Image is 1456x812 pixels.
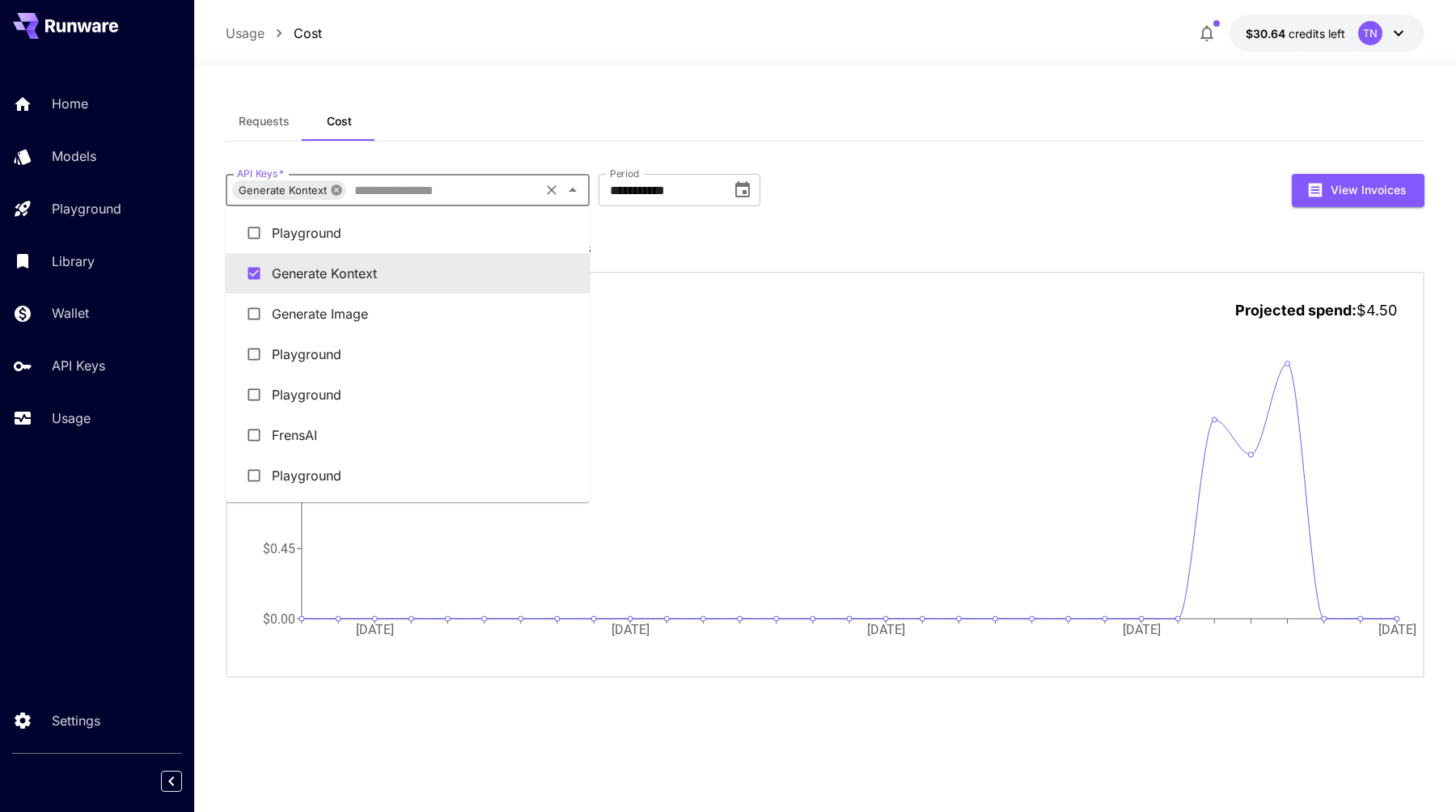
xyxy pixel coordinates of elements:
[294,23,322,43] a: Cost
[161,771,182,792] button: Collapse sidebar
[226,374,590,415] li: Playground
[1292,181,1424,197] a: View Invoices
[239,114,290,129] span: Requests
[610,167,640,180] label: Period
[226,294,590,334] li: Generate Image
[52,356,105,375] p: API Keys
[226,23,322,43] nav: breadcrumb
[226,23,265,43] a: Usage
[173,767,194,796] div: Collapse sidebar
[52,252,95,271] p: Library
[232,180,346,200] div: Generate Kontext
[52,408,91,428] p: Usage
[52,94,88,113] p: Home
[52,146,96,166] p: Models
[226,334,590,374] li: Playground
[327,114,352,129] span: Cost
[226,253,590,294] li: Generate Kontext
[561,179,584,201] button: Close
[237,167,284,180] label: API Keys
[540,179,563,201] button: Clear
[226,213,590,253] li: Playground
[1357,302,1397,319] span: $4.50
[263,611,295,626] tspan: $0.00
[263,540,295,556] tspan: $0.45
[726,174,759,206] button: Choose date, selected date is Aug 1, 2025
[1123,622,1161,637] tspan: [DATE]
[1289,27,1345,40] span: credits left
[1358,21,1382,45] div: TN
[1378,622,1416,637] tspan: [DATE]
[1246,25,1345,42] div: $30.63969
[226,415,590,455] li: FrensAI
[1246,27,1289,40] span: $30.64
[52,303,89,323] p: Wallet
[52,711,100,730] p: Settings
[612,622,650,637] tspan: [DATE]
[867,622,905,637] tspan: [DATE]
[52,199,121,218] p: Playground
[1230,15,1424,52] button: $30.63969TN
[232,181,333,200] span: Generate Kontext
[1235,302,1357,319] span: Projected spend:
[226,455,590,496] li: Playground
[356,622,394,637] tspan: [DATE]
[1292,174,1424,207] button: View Invoices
